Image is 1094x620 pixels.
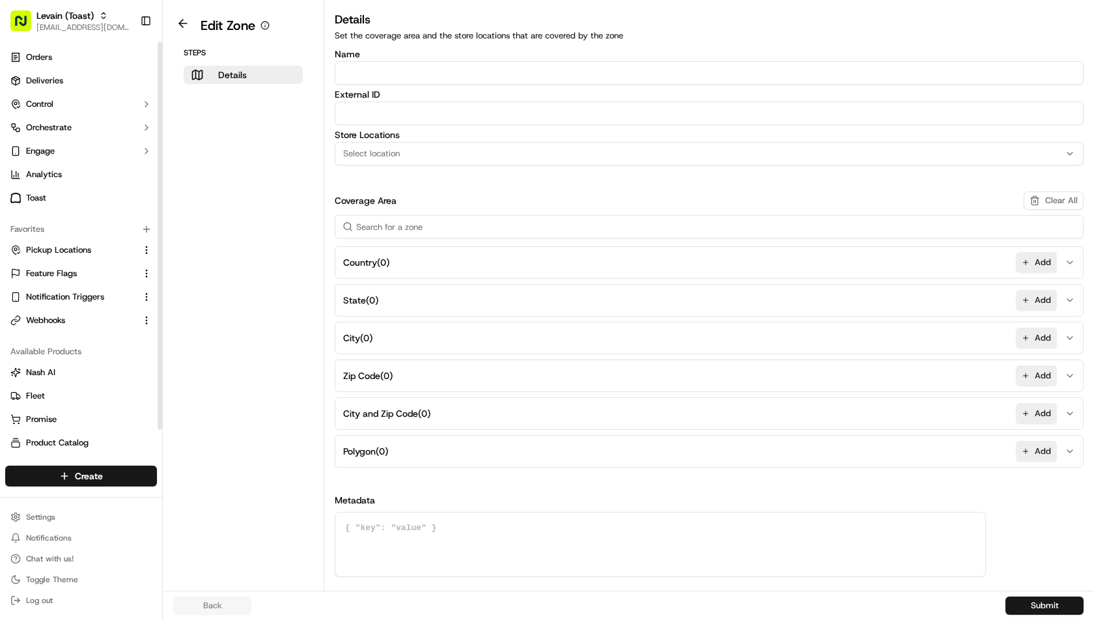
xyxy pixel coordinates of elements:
[26,595,53,606] span: Log out
[5,188,157,208] a: Toast
[26,192,46,204] span: Toast
[26,51,52,63] span: Orders
[5,5,135,36] button: Levain (Toast)[EMAIL_ADDRESS][DOMAIN_NAME]
[10,390,152,402] a: Fleet
[5,164,157,185] a: Analytics
[5,287,157,307] button: Notification Triggers
[338,398,1080,429] button: City and Zip Code(0)Add
[1016,328,1057,348] button: Add
[5,529,157,547] button: Notifications
[1016,403,1057,424] button: Add
[26,268,77,279] span: Feature Flags
[26,122,72,134] span: Orchestrate
[10,244,136,256] a: Pickup Locations
[343,407,430,420] span: City and Zip Code ( 0 )
[335,90,1084,99] label: External ID
[5,94,157,115] button: Control
[26,533,72,543] span: Notifications
[5,310,157,331] button: Webhooks
[26,291,104,303] span: Notification Triggers
[335,215,1084,238] input: Search for a zone
[5,550,157,568] button: Chat with us!
[26,315,65,326] span: Webhooks
[26,169,62,180] span: Analytics
[5,117,157,138] button: Orchestrate
[5,70,157,91] a: Deliveries
[26,98,53,110] span: Control
[218,68,247,81] p: Details
[1016,252,1057,273] button: Add
[5,432,157,453] button: Product Catalog
[343,445,388,458] span: Polygon ( 0 )
[335,194,397,207] h3: Coverage Area
[343,369,393,382] span: Zip Code ( 0 )
[343,331,372,345] span: City ( 0 )
[26,244,91,256] span: Pickup Locations
[10,414,152,425] a: Promise
[338,285,1080,316] button: State(0)Add
[75,470,103,483] span: Create
[26,512,55,522] span: Settings
[1005,597,1084,615] button: Submit
[1016,290,1057,311] button: Add
[26,75,63,87] span: Deliveries
[26,437,89,449] span: Product Catalog
[10,437,152,449] a: Product Catalog
[5,591,157,610] button: Log out
[26,574,78,585] span: Toggle Theme
[5,362,157,383] button: Nash AI
[36,22,130,33] button: [EMAIL_ADDRESS][DOMAIN_NAME]
[10,193,21,203] img: Toast logo
[5,341,157,362] div: Available Products
[1016,441,1057,462] button: Add
[5,386,157,406] button: Fleet
[343,148,400,160] span: Select location
[26,414,57,425] span: Promise
[335,494,1084,507] h3: Metadata
[338,247,1080,278] button: Country(0)Add
[10,367,152,378] a: Nash AI
[10,291,136,303] a: Notification Triggers
[26,390,45,402] span: Fleet
[201,16,255,35] h1: Edit Zone
[5,240,157,261] button: Pickup Locations
[184,66,303,84] button: Details
[338,322,1080,354] button: City(0)Add
[335,142,1084,165] button: Select location
[5,219,157,240] div: Favorites
[26,554,74,564] span: Chat with us!
[1016,365,1057,386] button: Add
[36,9,94,22] button: Levain (Toast)
[335,30,1084,42] p: Set the coverage area and the store locations that are covered by the zone
[343,294,378,307] span: State ( 0 )
[5,141,157,162] button: Engage
[26,367,55,378] span: Nash AI
[335,10,1084,29] h3: Details
[1024,191,1084,210] button: Clear All
[5,47,157,68] a: Orders
[338,436,1080,467] button: Polygon(0)Add
[5,508,157,526] button: Settings
[10,268,136,279] a: Feature Flags
[184,48,303,58] p: Steps
[5,263,157,284] button: Feature Flags
[343,256,389,269] span: Country ( 0 )
[5,466,157,486] button: Create
[10,315,136,326] a: Webhooks
[338,360,1080,391] button: Zip Code(0)Add
[335,130,1084,139] label: Store Locations
[5,571,157,589] button: Toggle Theme
[335,49,1084,59] label: Name
[26,145,55,157] span: Engage
[5,409,157,430] button: Promise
